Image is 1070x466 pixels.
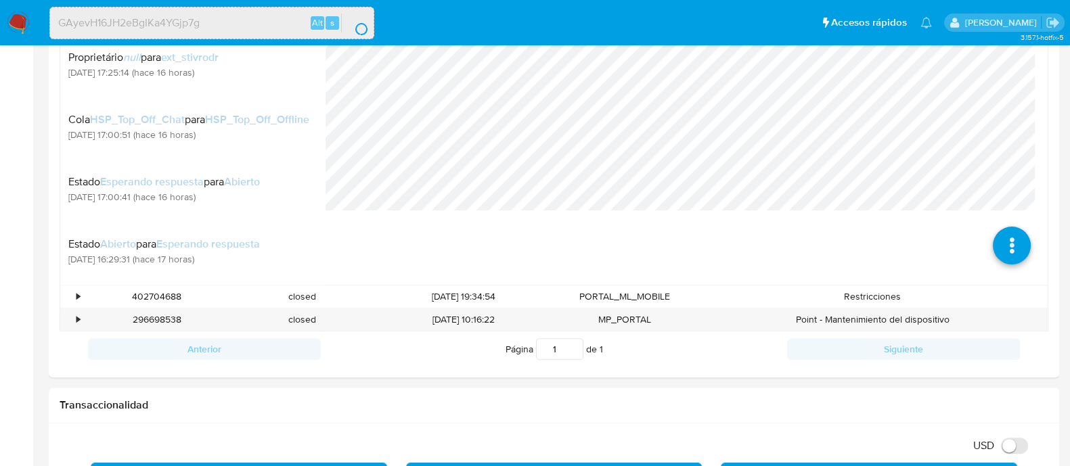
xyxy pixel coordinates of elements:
[161,49,219,65] span: ext_stivrodr
[698,285,1048,308] div: Restricciones
[123,49,141,65] span: null
[229,285,375,308] div: closed
[100,174,204,189] span: Esperando respuesta
[964,16,1041,29] p: milagros.cisterna@mercadolibre.com
[831,16,907,30] span: Accesos rápidos
[68,237,260,251] div: para
[341,14,369,32] button: search-icon
[787,338,1020,360] button: Siguiente
[88,338,321,360] button: Anterior
[60,398,1048,412] h1: Transaccionalidad
[68,174,100,189] span: Estado
[68,236,100,252] span: Estado
[156,236,260,252] span: Esperando respuesta
[76,313,80,326] div: •
[68,129,309,141] span: [DATE] 17:00:51 (hace 16 horas)
[312,16,323,29] span: Alt
[68,175,260,189] div: para
[224,174,260,189] span: Abierto
[76,290,80,303] div: •
[1020,32,1063,43] span: 3.157.1-hotfix-5
[330,16,334,29] span: s
[100,236,136,252] span: Abierto
[68,66,219,78] span: [DATE] 17:25:14 (hace 16 horas)
[552,308,698,331] div: MP_PORTAL
[68,113,309,126] div: para
[552,285,698,308] div: PORTAL_ML_MOBILE
[68,253,260,265] span: [DATE] 16:29:31 (hace 17 horas)
[68,51,219,64] div: para
[68,49,123,65] span: Proprietário
[84,308,229,331] div: 296698538
[205,112,309,127] span: HSP_Top_Off_Offline
[375,308,552,331] div: [DATE] 10:16:22
[600,342,603,356] span: 1
[68,112,90,127] span: Cola
[375,285,552,308] div: [DATE] 19:34:54
[698,308,1048,331] div: Point - Mantenimiento del dispositivo
[90,112,185,127] span: HSP_Top_Off_Chat
[68,191,260,203] span: [DATE] 17:00:41 (hace 16 horas)
[1046,16,1060,30] a: Salir
[229,308,375,331] div: closed
[506,338,603,360] span: Página de
[84,285,229,308] div: 402704688
[50,14,374,32] input: Buscar usuario o caso...
[920,17,932,28] a: Notificaciones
